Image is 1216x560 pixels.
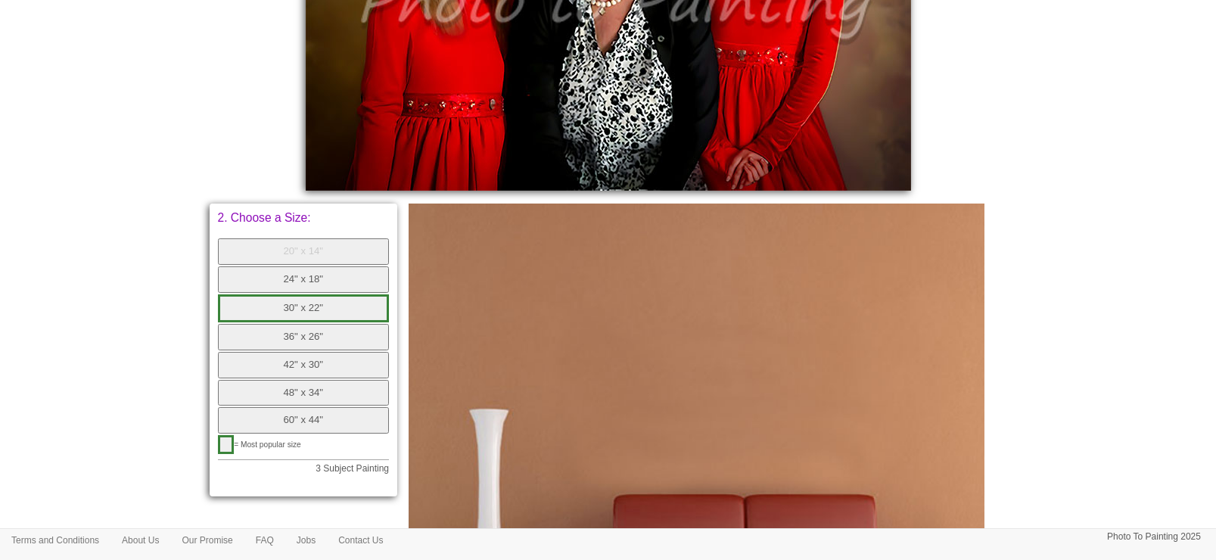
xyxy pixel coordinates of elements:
[218,464,390,473] p: 3 Subject Painting
[218,238,390,265] button: 20" x 14"
[1107,529,1201,545] p: Photo To Painting 2025
[218,324,390,350] button: 36" x 26"
[327,529,394,552] a: Contact Us
[218,352,390,378] button: 42" x 30"
[218,212,390,224] p: 2. Choose a Size:
[170,529,244,552] a: Our Promise
[110,529,170,552] a: About Us
[285,529,327,552] a: Jobs
[244,529,285,552] a: FAQ
[218,380,390,406] button: 48" x 34"
[218,266,390,293] button: 24" x 18"
[218,407,390,434] button: 60" x 44"
[218,294,390,322] button: 30" x 22"
[234,440,301,449] span: = Most popular size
